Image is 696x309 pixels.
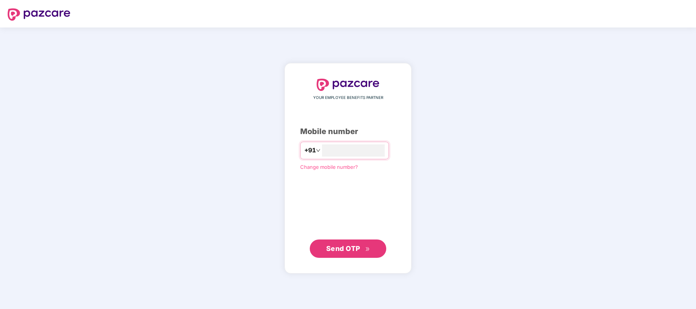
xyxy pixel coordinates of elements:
span: YOUR EMPLOYEE BENEFITS PARTNER [313,95,383,101]
span: double-right [365,247,370,252]
img: logo [8,8,70,21]
span: Send OTP [326,244,360,252]
span: down [316,148,320,153]
div: Mobile number [300,126,396,138]
a: Change mobile number? [300,164,358,170]
button: Send OTPdouble-right [310,239,386,258]
img: logo [317,79,379,91]
span: +91 [304,146,316,155]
